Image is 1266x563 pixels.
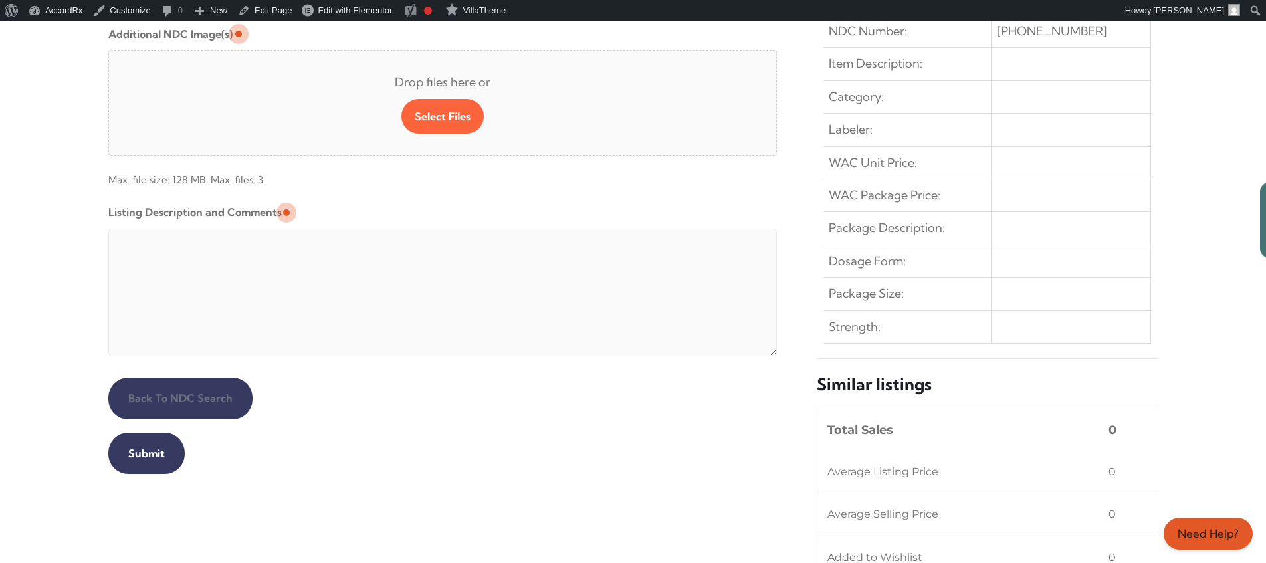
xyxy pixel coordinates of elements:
[829,185,940,206] span: WAC Package Price:
[1108,419,1116,441] span: 0
[318,5,392,15] span: Edit with Elementor
[1164,518,1253,550] a: Need Help?
[108,161,778,191] span: Max. file size: 128 MB, Max. files: 3.
[108,433,185,474] input: Submit
[827,461,938,483] span: Average Listing Price
[1153,5,1224,15] span: [PERSON_NAME]
[130,72,756,93] span: Drop files here or
[829,86,884,108] span: Category:
[829,283,904,304] span: Package Size:
[829,217,945,239] span: Package Description:
[829,119,873,140] span: Labeler:
[424,7,432,15] div: Focus keyphrase not set
[401,99,484,134] button: select files, additional ndc image(s)
[1108,461,1116,483] span: 0
[108,201,282,223] label: Listing Description and Comments
[108,378,253,419] input: Back to NDC Search
[827,504,938,525] span: Average Selling Price
[817,374,1158,395] h5: Similar listings
[1108,504,1116,525] span: 0
[997,21,1107,42] span: [PHONE_NUMBER]
[829,316,881,338] span: Strength:
[108,23,233,45] label: Additional NDC Image(s)
[827,419,893,441] span: Total Sales
[829,251,906,272] span: Dosage Form:
[829,21,907,42] span: NDC Number:
[829,152,917,173] span: WAC Unit Price:
[829,53,922,74] span: Item Description:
